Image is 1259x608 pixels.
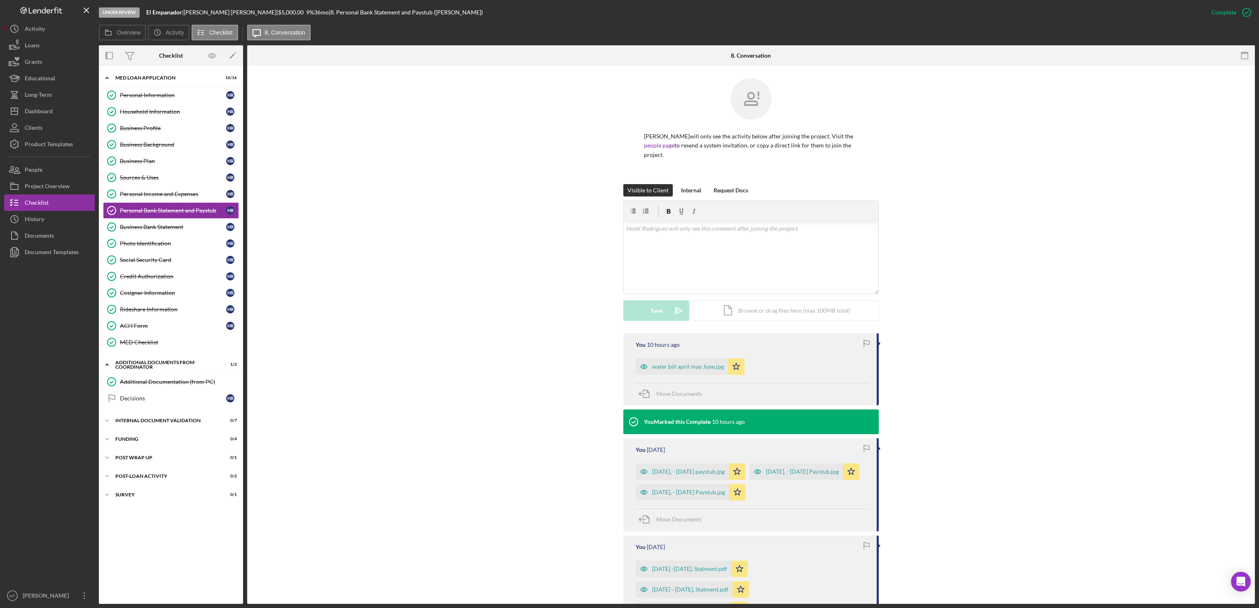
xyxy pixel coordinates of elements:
[25,227,54,246] div: Documents
[4,227,95,244] button: Documents
[1203,4,1255,21] button: Complete
[103,285,239,301] a: Cosigner InformationHR
[103,301,239,318] a: Rideshare InformationHR
[120,92,226,98] div: Personal Information
[4,136,95,152] button: Product Templates
[103,169,239,186] a: Sources & UsesHR
[226,322,234,330] div: H R
[226,272,234,281] div: H R
[25,178,70,196] div: Project Overview
[623,300,689,321] button: Save
[656,390,702,397] span: Move Documents
[644,132,858,159] p: [PERSON_NAME] will only see the activity below after joining the project. Visit the to resend a s...
[25,87,52,105] div: Long-Term
[226,239,234,248] div: H R
[226,305,234,313] div: H R
[103,252,239,268] a: Social Security CardHR
[4,119,95,136] button: Clients
[652,566,727,572] div: [DATE] -[DATE], Statment.pdf
[103,318,239,334] a: ACH FormHR
[731,52,771,59] div: 8. Conversation
[25,103,53,122] div: Dashboard
[120,379,239,385] div: Additional Documentation (from PC)
[647,341,680,348] time: 2025-08-23 02:28
[120,290,226,296] div: Cosigner Information
[103,87,239,103] a: Personal InformationHR
[636,358,744,375] button: water bill april may June.jpg
[4,37,95,54] button: Loans
[117,29,140,36] label: Overview
[222,492,237,497] div: 0 / 1
[4,21,95,37] button: Activity
[103,235,239,252] a: Photo IdentificationHR
[636,463,745,480] button: [DATE], - [DATE] paystub.jpg
[1212,4,1236,21] div: Complete
[644,142,674,149] a: people page
[103,374,239,390] a: Additional Documentation (from PC)
[209,29,233,36] label: Checklist
[4,194,95,211] a: Checklist
[749,463,859,480] button: [DATE], - [DATE] Paystub.jpg
[148,25,189,40] button: Activity
[4,87,95,103] button: Long-Term
[652,363,724,370] div: water bill april may June.jpg
[4,244,95,260] button: Document Templates
[25,161,42,180] div: People
[627,184,669,196] div: Visible to Client
[644,419,711,425] div: You Marked this Complete
[146,9,182,16] b: El Empanador
[25,70,55,89] div: Educational
[99,7,140,18] div: Under Review
[159,52,183,59] div: Checklist
[120,174,226,181] div: Sources & Uses
[314,9,329,16] div: 36 mo
[4,54,95,70] a: Grants
[306,9,314,16] div: 9 %
[120,257,226,263] div: Social Security Card
[222,418,237,423] div: 0 / 7
[25,244,79,262] div: Document Templates
[4,211,95,227] button: History
[166,29,184,36] label: Activity
[226,124,234,132] div: H R
[103,390,239,407] a: DecisionsHR
[709,184,752,196] button: Request Docs
[4,178,95,194] button: Project Overview
[766,468,839,475] div: [DATE], - [DATE] Paystub.jpg
[120,306,226,313] div: Rideshare Information
[103,268,239,285] a: Credit AuthorizationHR
[103,103,239,120] a: Household InformationHR
[192,25,238,40] button: Checklist
[103,186,239,202] a: Personal Income and ExpensesHR
[25,136,73,154] div: Product Templates
[226,206,234,215] div: H R
[636,581,749,598] button: [DATE] - [DATE], Statment.pdf
[222,75,237,80] div: 16 / 16
[647,544,665,550] time: 2025-08-19 14:57
[115,418,216,423] div: Internal Document Validation
[226,223,234,231] div: H R
[120,108,226,115] div: Household Information
[25,21,45,39] div: Activity
[4,103,95,119] button: Dashboard
[115,360,216,369] div: Additional Documents from Coordinator
[103,334,239,351] a: MED Checklist
[656,516,702,523] span: Move Documents
[623,184,673,196] button: Visible to Client
[120,141,226,148] div: Business Background
[647,447,665,453] time: 2025-08-19 14:58
[120,125,226,131] div: Business Profile
[21,587,74,606] div: [PERSON_NAME]
[115,75,216,80] div: MED Loan Application
[120,323,226,329] div: ACH Form
[329,9,483,16] div: | 8. Personal Bank Statement and Paystub ([PERSON_NAME])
